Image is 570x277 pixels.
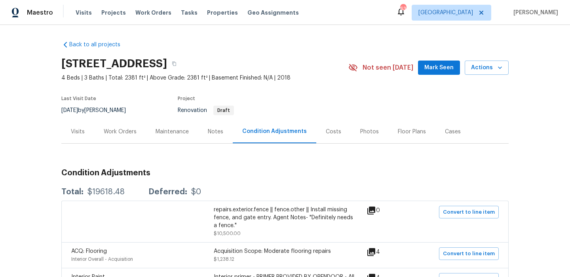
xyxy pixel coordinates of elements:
span: Convert to line item [443,249,495,258]
span: Mark Seen [424,63,454,73]
div: Floor Plans [398,128,426,136]
div: $0 [191,188,201,196]
span: $10,500.00 [214,231,241,236]
span: Projects [101,9,126,17]
div: Total: [61,188,84,196]
span: Draft [214,108,233,113]
button: Actions [465,61,509,75]
div: $19618.48 [87,188,125,196]
a: Back to all projects [61,41,137,49]
div: Condition Adjustments [242,127,307,135]
div: Work Orders [104,128,137,136]
span: Interior Overall - Acquisition [71,257,133,262]
div: 63 [400,5,406,13]
button: Copy Address [167,57,181,71]
div: Maintenance [156,128,189,136]
div: by [PERSON_NAME] [61,106,135,115]
div: 4 [367,247,405,257]
span: [PERSON_NAME] [510,9,558,17]
h3: Condition Adjustments [61,169,509,177]
div: Acquisition Scope: Moderate flooring repairs [214,247,356,255]
span: ACQ: Flooring [71,249,107,254]
span: Properties [207,9,238,17]
span: Not seen [DATE] [363,64,413,72]
button: Convert to line item [439,206,499,218]
span: Geo Assignments [247,9,299,17]
button: Mark Seen [418,61,460,75]
div: Cases [445,128,461,136]
div: Photos [360,128,379,136]
h2: [STREET_ADDRESS] [61,60,167,68]
div: Costs [326,128,341,136]
span: 4 Beds | 3 Baths | Total: 2381 ft² | Above Grade: 2381 ft² | Basement Finished: N/A | 2018 [61,74,348,82]
div: 0 [367,206,405,215]
span: $1,238.12 [214,257,234,262]
button: Convert to line item [439,247,499,260]
span: Visits [76,9,92,17]
span: Tasks [181,10,198,15]
span: [DATE] [61,108,78,113]
span: [GEOGRAPHIC_DATA] [418,9,473,17]
div: repairs.exterior.fence || fence.other || Install missing fence, and gate entry. Agent Notes- "Def... [214,206,356,230]
div: Visits [71,128,85,136]
span: Project [178,96,195,101]
div: Deferred: [148,188,187,196]
span: Work Orders [135,9,171,17]
span: Last Visit Date [61,96,96,101]
span: Convert to line item [443,208,495,217]
span: Actions [471,63,502,73]
span: Renovation [178,108,234,113]
div: Notes [208,128,223,136]
span: Maestro [27,9,53,17]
